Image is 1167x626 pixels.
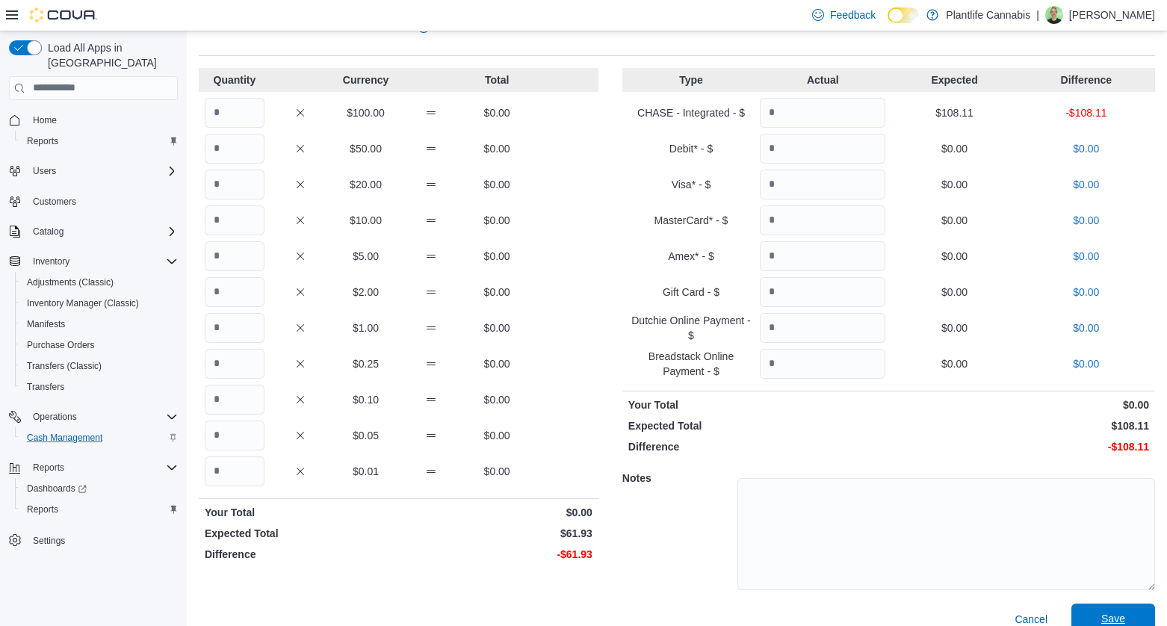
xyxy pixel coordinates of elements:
p: $0.00 [467,177,527,192]
img: Cova [30,7,97,22]
input: Quantity [760,170,885,199]
a: Reports [21,132,64,150]
nav: Complex example [9,103,178,590]
p: -$108.11 [1024,105,1149,120]
a: Home [27,111,63,129]
p: $0.00 [1024,249,1149,264]
span: Adjustments (Classic) [21,273,178,291]
p: $0.00 [891,249,1017,264]
span: Purchase Orders [21,336,178,354]
button: Inventory Manager (Classic) [15,293,184,314]
span: Reports [27,503,58,515]
button: Users [27,162,62,180]
span: Dashboards [21,480,178,498]
button: Settings [3,529,184,551]
a: Transfers (Classic) [21,357,108,375]
p: $0.00 [467,105,527,120]
span: Inventory [27,252,178,270]
span: Adjustments (Classic) [27,276,114,288]
button: Catalog [3,221,184,242]
span: Customers [33,196,76,208]
p: $0.00 [891,177,1017,192]
span: Users [33,165,56,177]
span: Load All Apps in [GEOGRAPHIC_DATA] [42,40,178,70]
input: Quantity [205,313,264,343]
span: Reports [33,462,64,474]
span: Catalog [27,223,178,241]
button: Operations [27,408,83,426]
p: $0.00 [467,213,527,228]
p: $0.00 [467,464,527,479]
h5: Notes [622,463,734,493]
a: Settings [27,532,71,550]
p: -$61.93 [401,547,592,562]
p: $0.00 [467,320,527,335]
input: Quantity [205,170,264,199]
p: Total [467,72,527,87]
button: Customers [3,190,184,212]
p: $50.00 [336,141,396,156]
button: Transfers (Classic) [15,356,184,376]
p: $0.00 [891,356,1017,371]
input: Quantity [760,277,885,307]
p: Difference [1024,72,1149,87]
p: $1.00 [336,320,396,335]
p: $0.00 [891,320,1017,335]
input: Quantity [760,313,885,343]
input: Quantity [205,421,264,450]
button: Reports [15,499,184,520]
p: $0.05 [336,428,396,443]
p: MasterCard* - $ [628,213,754,228]
input: Quantity [760,241,885,271]
input: Quantity [760,349,885,379]
p: Expected Total [205,526,395,541]
button: Manifests [15,314,184,335]
span: Transfers (Classic) [27,360,102,372]
p: $0.00 [1024,320,1149,335]
input: Quantity [205,349,264,379]
p: Your Total [628,397,886,412]
input: Quantity [205,98,264,128]
span: Home [27,111,178,129]
button: Inventory [3,251,184,272]
span: Inventory Manager (Classic) [27,297,139,309]
span: Settings [27,530,178,549]
a: Manifests [21,315,71,333]
p: $0.00 [467,249,527,264]
span: Purchase Orders [27,339,95,351]
p: Expected [891,72,1017,87]
span: Inventory Manager (Classic) [21,294,178,312]
p: $0.01 [336,464,396,479]
p: $10.00 [336,213,396,228]
button: Reports [15,131,184,152]
p: Plantlife Cannabis [946,6,1030,24]
p: -$108.11 [891,439,1149,454]
p: Debit* - $ [628,141,754,156]
p: $0.00 [1024,285,1149,300]
span: Operations [33,411,77,423]
span: Catalog [33,226,64,238]
p: $0.00 [891,213,1017,228]
span: Cash Management [21,429,178,447]
input: Quantity [760,134,885,164]
span: Reports [27,135,58,147]
p: $108.11 [891,418,1149,433]
p: CHASE - Integrated - $ [628,105,754,120]
a: Customers [27,193,82,211]
p: Expected Total [628,418,886,433]
button: Catalog [27,223,69,241]
span: Reports [21,501,178,518]
span: Inventory [33,255,69,267]
p: $61.93 [401,526,592,541]
p: $0.00 [891,397,1149,412]
p: Visa* - $ [628,177,754,192]
button: Home [3,109,184,131]
p: $0.00 [467,392,527,407]
input: Quantity [205,241,264,271]
span: Save [1101,611,1125,626]
input: Quantity [760,98,885,128]
span: Users [27,162,178,180]
span: Home [33,114,57,126]
a: Purchase Orders [21,336,101,354]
